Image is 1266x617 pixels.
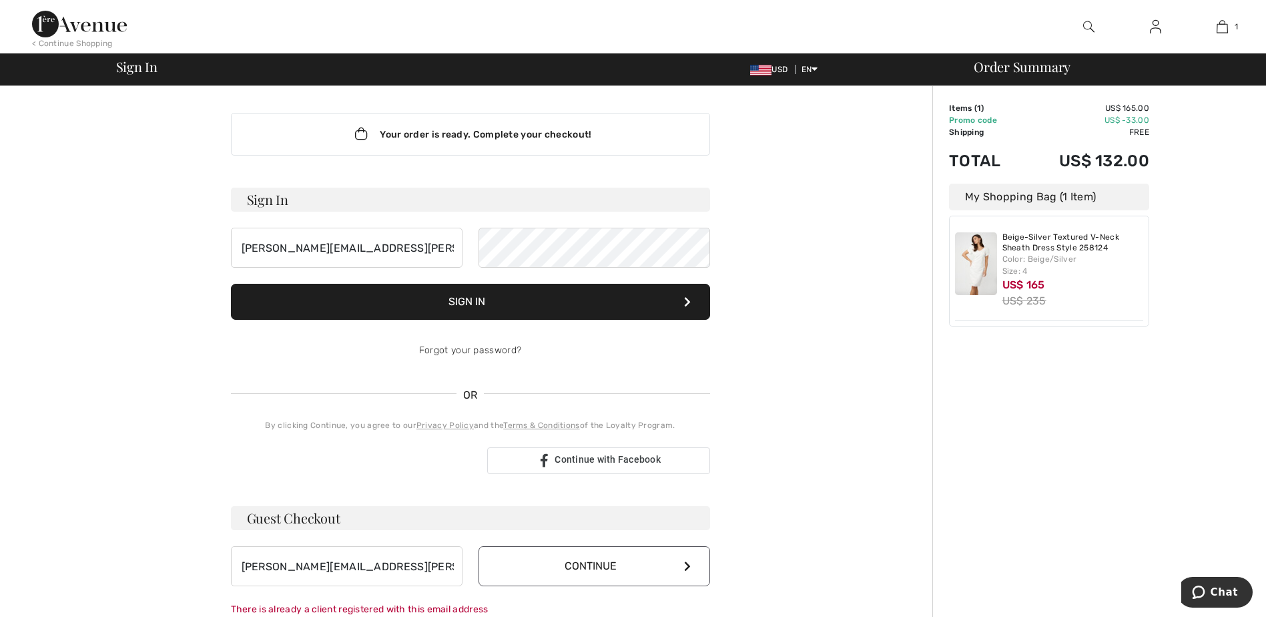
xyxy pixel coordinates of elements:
[487,447,710,474] a: Continue with Facebook
[802,65,818,74] span: EN
[231,188,710,212] h3: Sign In
[750,65,771,75] img: US Dollar
[1002,253,1144,277] div: Color: Beige/Silver Size: 4
[1002,232,1144,253] a: Beige-Silver Textured V-Neck Sheath Dress Style 258124
[949,114,1022,126] td: Promo code
[32,37,113,49] div: < Continue Shopping
[955,232,997,295] img: Beige-Silver Textured V-Neck Sheath Dress Style 258124
[977,104,981,113] span: 1
[419,345,521,356] a: Forgot your password?
[1189,19,1255,35] a: 1
[949,138,1022,184] td: Total
[231,284,710,320] button: Sign In
[1002,294,1046,307] s: US$ 235
[231,228,462,268] input: E-mail
[1002,278,1045,291] span: US$ 165
[1181,577,1253,610] iframe: Opens a widget where you can chat to one of our agents
[231,506,710,530] h3: Guest Checkout
[116,60,157,73] span: Sign In
[456,387,485,403] span: OR
[1022,138,1149,184] td: US$ 132.00
[231,602,710,616] div: There is already a client registered with this email address
[231,113,710,156] div: Your order is ready. Complete your checkout!
[32,11,127,37] img: 1ère Avenue
[503,421,579,430] a: Terms & Conditions
[416,421,474,430] a: Privacy Policy
[949,184,1149,210] div: My Shopping Bag (1 Item)
[1139,19,1172,35] a: Sign In
[1150,19,1161,35] img: My Info
[750,65,793,74] span: USD
[1022,102,1149,114] td: US$ 165.00
[1217,19,1228,35] img: My Bag
[949,126,1022,138] td: Shipping
[1022,114,1149,126] td: US$ -33.00
[949,102,1022,114] td: Items ( )
[1083,19,1094,35] img: search the website
[958,60,1258,73] div: Order Summary
[231,546,462,586] input: E-mail
[231,419,710,431] div: By clicking Continue, you agree to our and the of the Loyalty Program.
[1022,126,1149,138] td: Free
[479,546,710,586] button: Continue
[1235,21,1238,33] span: 1
[224,446,483,475] iframe: Sign in with Google Button
[555,454,661,465] span: Continue with Facebook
